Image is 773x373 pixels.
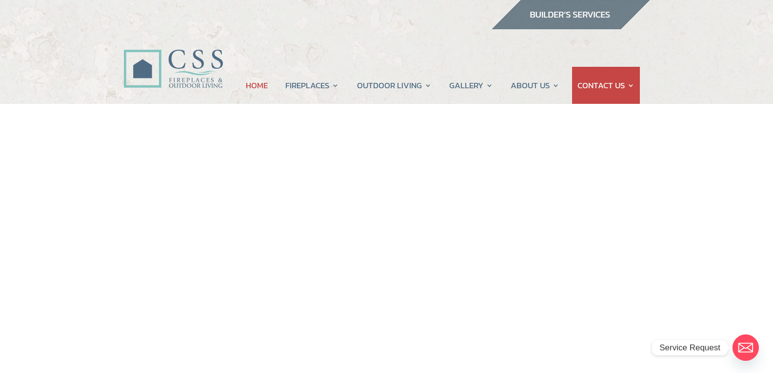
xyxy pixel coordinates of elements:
a: CONTACT US [577,67,634,104]
img: CSS Fireplaces & Outdoor Living (Formerly Construction Solutions & Supply)- Jacksonville Ormond B... [123,22,223,93]
a: OUTDOOR LIVING [357,67,432,104]
a: ABOUT US [511,67,559,104]
a: HOME [246,67,268,104]
a: GALLERY [449,67,493,104]
a: Email [733,334,759,361]
a: FIREPLACES [285,67,339,104]
a: builder services construction supply [491,20,650,33]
